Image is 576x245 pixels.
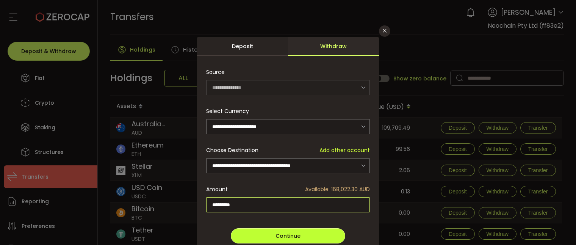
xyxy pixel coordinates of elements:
[206,64,225,80] span: Source
[288,37,379,56] div: Withdraw
[206,107,254,115] label: Select Currency
[197,37,288,56] div: Deposit
[206,146,258,154] span: Choose Destination
[319,146,370,154] span: Add other account
[231,228,345,243] button: Continue
[379,25,390,37] button: Close
[538,209,576,245] iframe: Chat Widget
[305,185,370,193] span: Available: 168,022.30 AUD
[275,232,301,240] span: Continue
[206,185,228,193] span: Amount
